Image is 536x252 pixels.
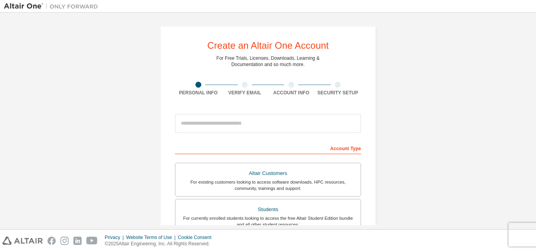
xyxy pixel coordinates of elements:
[105,234,126,241] div: Privacy
[315,90,361,96] div: Security Setup
[126,234,178,241] div: Website Terms of Use
[207,41,329,50] div: Create an Altair One Account
[268,90,315,96] div: Account Info
[2,237,43,245] img: altair_logo.svg
[180,179,356,191] div: For existing customers looking to access software downloads, HPC resources, community, trainings ...
[180,215,356,228] div: For currently enrolled students looking to access the free Altair Student Edition bundle and all ...
[180,204,356,215] div: Students
[4,2,102,10] img: Altair One
[178,234,216,241] div: Cookie Consent
[222,90,268,96] div: Verify Email
[73,237,82,245] img: linkedin.svg
[180,168,356,179] div: Altair Customers
[47,237,56,245] img: facebook.svg
[175,142,361,154] div: Account Type
[217,55,320,68] div: For Free Trials, Licenses, Downloads, Learning & Documentation and so much more.
[60,237,69,245] img: instagram.svg
[175,90,222,96] div: Personal Info
[105,241,216,247] p: © 2025 Altair Engineering, Inc. All Rights Reserved.
[86,237,98,245] img: youtube.svg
